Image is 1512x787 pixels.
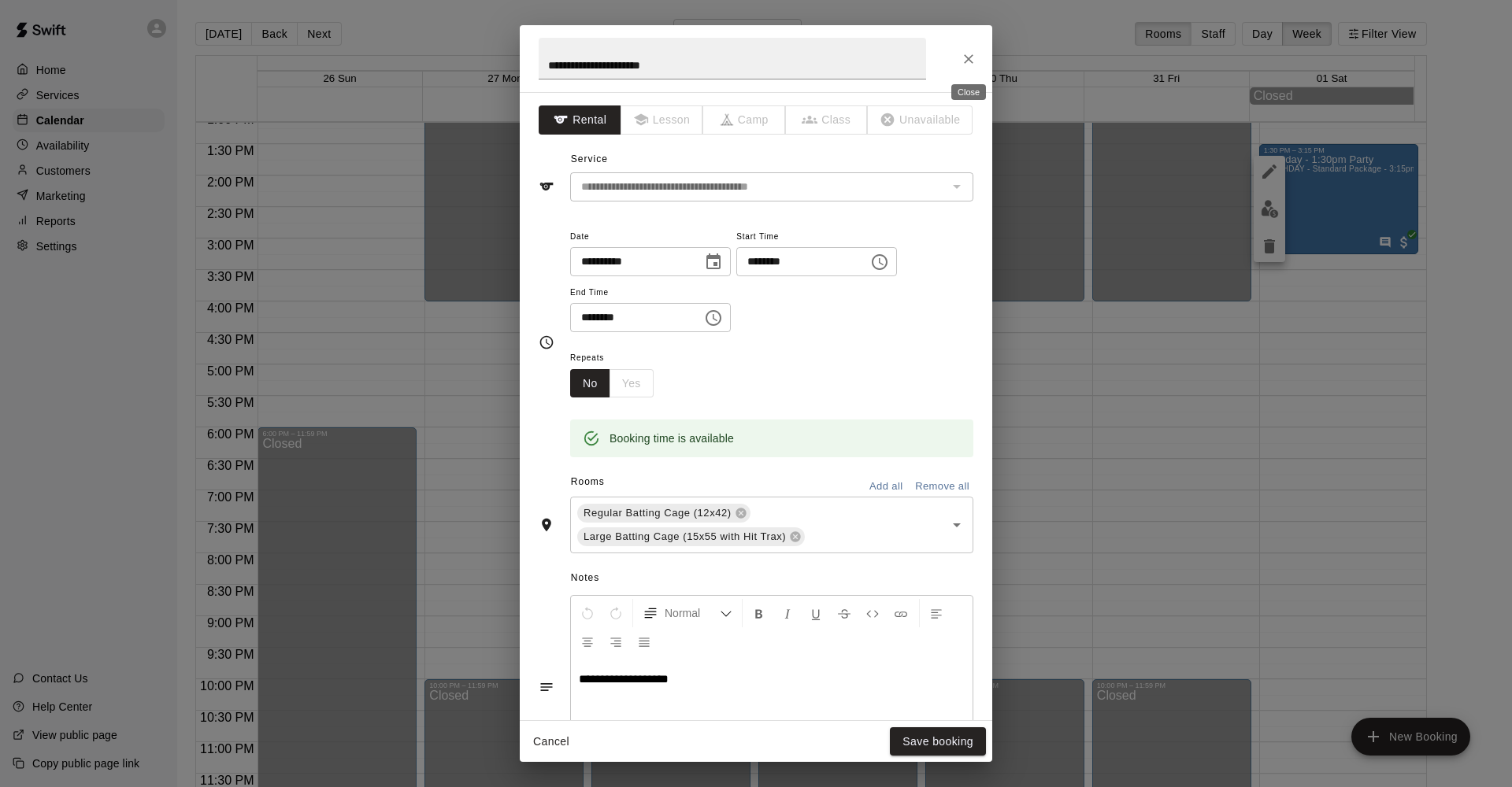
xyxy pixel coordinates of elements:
[539,517,554,533] svg: Rooms
[577,527,805,546] div: Large Batting Cage (15x55 with Hit Trax)
[570,172,973,201] div: The service of an existing booking cannot be changed
[636,599,739,627] button: Formatting Options
[574,599,601,627] button: Undo
[774,599,801,627] button: Format Italics
[539,179,554,194] svg: Service
[539,105,621,135] button: Rental
[571,476,605,487] span: Rooms
[570,369,610,398] button: No
[923,599,950,627] button: Left Align
[703,105,786,135] span: The type of an existing booking cannot be changed
[571,566,973,591] span: Notes
[577,505,738,521] span: Regular Batting Cage (12x42)
[570,283,731,304] span: End Time
[831,599,858,627] button: Format Strikethrough
[802,599,829,627] button: Format Underline
[577,504,750,523] div: Regular Batting Cage (12x42)
[539,334,554,350] svg: Timing
[698,302,729,334] button: Choose time, selected time is 3:15 PM
[861,475,911,499] button: Add all
[571,153,608,164] span: Service
[570,227,731,248] span: Date
[665,605,720,621] span: Normal
[890,727,986,756] button: Save booking
[911,475,973,499] button: Remove all
[602,627,629,656] button: Right Align
[570,348,666,369] span: Repeats
[602,599,629,627] button: Redo
[574,627,601,656] button: Center Align
[698,246,729,278] button: Choose date, selected date is Nov 1, 2025
[786,105,869,135] span: The type of an existing booking cannot be changed
[736,227,897,248] span: Start Time
[946,514,968,536] button: Open
[954,45,983,73] button: Close
[621,105,704,135] span: The type of an existing booking cannot be changed
[631,627,658,656] button: Justify Align
[746,599,773,627] button: Format Bold
[539,679,554,695] svg: Notes
[570,369,654,398] div: outlined button group
[526,727,576,756] button: Cancel
[864,246,895,278] button: Choose time, selected time is 1:30 PM
[859,599,886,627] button: Insert Code
[951,84,986,100] div: Close
[868,105,973,135] span: The type of an existing booking cannot be changed
[610,424,734,453] div: Booking time is available
[888,599,914,627] button: Insert Link
[577,529,792,545] span: Large Batting Cage (15x55 with Hit Trax)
